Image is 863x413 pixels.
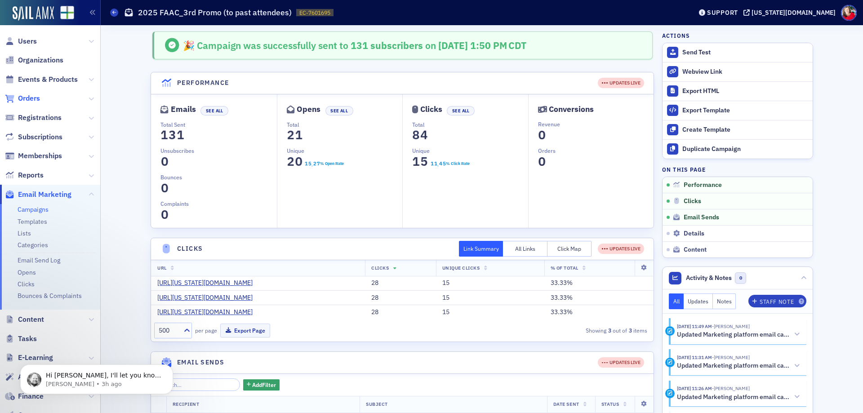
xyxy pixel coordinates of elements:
[663,101,813,120] a: Export Template
[684,181,722,189] span: Performance
[507,39,527,52] span: CDT
[54,6,74,21] a: View Homepage
[663,81,813,101] a: Export HTML
[5,93,40,103] a: Orders
[5,170,44,180] a: Reports
[551,265,578,271] span: % Of Total
[304,160,320,167] section: 15.27
[18,256,60,264] a: Email Send Log
[5,391,44,401] a: Finance
[293,154,305,169] span: 0
[285,127,297,143] span: 2
[325,106,353,115] button: See All
[307,160,312,168] span: 5
[547,241,592,257] button: Click Map
[598,244,644,254] div: UPDATES LIVE
[160,156,169,167] section: 0
[18,75,78,84] span: Events & Products
[287,147,403,155] p: Unique
[549,107,594,112] div: Conversions
[18,170,44,180] span: Reports
[677,362,791,370] h5: Updated Marketing platform email campaign: 2025 FAAC_3rd Promo (to past attendees)
[13,6,54,21] img: SailAMX
[200,106,228,115] button: See All
[538,156,546,167] section: 0
[159,127,171,143] span: 1
[538,130,546,140] section: 0
[551,294,648,302] div: 33.33%
[437,162,439,168] span: .
[442,294,538,302] div: 15
[442,265,480,271] span: Unique Clicks
[7,346,187,409] iframe: Intercom notifications message
[160,173,277,181] p: Bounces
[418,127,431,143] span: 4
[18,190,71,200] span: Email Marketing
[712,323,750,329] span: Kristi Gates
[682,68,808,76] div: Webview Link
[412,147,528,155] p: Unique
[138,7,292,18] h1: 2025 FAAC_3rd Promo (to past attendees)
[735,272,746,284] span: 0
[18,151,62,161] span: Memberships
[760,299,794,304] div: Staff Note
[433,160,438,168] span: 1
[297,107,320,112] div: Opens
[159,154,171,169] span: 0
[304,160,308,168] span: 1
[183,39,438,52] span: 🎉 Campaign was successfully sent to on
[371,279,429,287] div: 28
[5,190,71,200] a: Email Marketing
[743,9,839,16] button: [US_STATE][DOMAIN_NAME]
[663,120,813,139] a: Create Template
[371,265,389,271] span: Clicks
[18,205,49,213] a: Campaigns
[5,151,62,161] a: Memberships
[665,326,675,336] div: Activity
[682,145,808,153] div: Duplicate Campaign
[713,293,736,309] button: Notes
[371,294,429,302] div: 28
[157,279,259,287] a: [URL][US_STATE][DOMAIN_NAME]
[627,326,633,334] strong: 3
[677,330,800,339] button: Updated Marketing platform email campaign: 2025 FAAC_3rd Promo (to past attendees)
[430,160,434,168] span: 1
[157,265,167,271] span: URL
[157,294,259,302] a: [URL][US_STATE][DOMAIN_NAME]
[160,130,185,140] section: 131
[18,315,44,324] span: Content
[18,93,40,103] span: Orders
[538,120,654,128] p: Revenue
[598,357,644,368] div: UPDATES LIVE
[5,75,78,84] a: Events & Products
[299,9,330,17] span: EC-7601695
[220,324,270,338] button: Export Page
[684,213,719,222] span: Email Sends
[677,392,800,402] button: Updated Marketing platform email campaign: 2025 FAAC_3rd Promo (to past attendees)
[748,295,806,307] button: Staff Note
[677,385,712,391] time: 8/26/2025 11:26 AM
[5,334,37,344] a: Tasks
[489,326,648,334] div: Showing out of items
[287,130,303,140] section: 21
[503,241,547,257] button: All Links
[420,107,442,112] div: Clicks
[602,80,641,87] div: UPDATES LIVE
[663,43,813,62] button: Send Test
[5,353,53,363] a: E-Learning
[160,209,169,220] section: 0
[410,127,423,143] span: 8
[160,200,277,208] p: Complaints
[536,154,548,169] span: 0
[177,358,224,367] h4: Email Sends
[177,244,203,253] h4: Clicks
[412,130,428,140] section: 84
[371,308,429,316] div: 28
[677,361,800,371] button: Updated Marketing platform email campaign: 2025 FAAC_3rd Promo (to past attendees)
[663,139,813,159] button: Duplicate Campaign
[459,241,503,257] button: Link Summary
[712,385,750,391] span: Kristi Gates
